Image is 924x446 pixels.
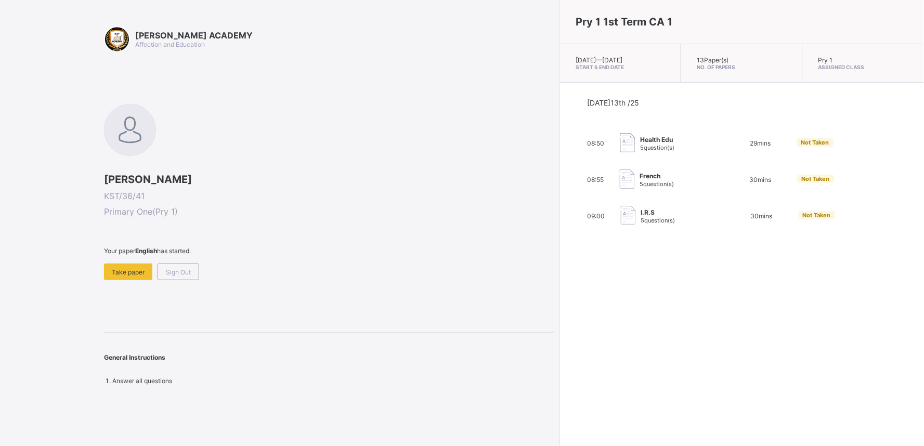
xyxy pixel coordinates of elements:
span: [PERSON_NAME] [104,173,554,186]
span: Not Taken [802,175,830,182]
span: Primary One ( Pry 1 ) [104,206,554,217]
span: 5 question(s) [640,180,674,188]
span: 29 mins [750,139,771,147]
img: take_paper.cd97e1aca70de81545fe8e300f84619e.svg [621,206,636,225]
span: 08:55 [588,176,604,183]
span: No. of Papers [697,64,786,70]
span: 09:00 [588,212,605,220]
span: Health Edu [641,136,675,143]
span: 30 mins [750,176,772,183]
img: take_paper.cd97e1aca70de81545fe8e300f84619e.svg [620,169,635,189]
span: 5 question(s) [641,144,675,151]
span: Not Taken [801,139,829,146]
span: Take paper [112,268,145,276]
span: 30 mins [751,212,773,220]
span: General Instructions [104,353,165,361]
span: I.R.S [641,208,675,216]
span: Sign Out [166,268,191,276]
span: 08:50 [588,139,605,147]
span: Answer all questions [112,377,172,385]
b: English [135,247,157,255]
span: French [640,172,674,180]
span: Start & End Date [576,64,665,70]
span: 5 question(s) [641,217,675,224]
span: Pry 1 1st Term CA 1 [576,16,672,28]
span: Not Taken [803,212,831,219]
span: [DATE] 13th /25 [588,98,640,107]
span: Your paper has started. [104,247,554,255]
span: KST/36/41 [104,191,554,201]
img: take_paper.cd97e1aca70de81545fe8e300f84619e.svg [620,133,635,152]
span: [DATE] — [DATE] [576,56,622,64]
span: Affection and Education [135,41,205,48]
span: 13 Paper(s) [697,56,728,64]
span: Assigned Class [818,64,908,70]
span: [PERSON_NAME] ACADEMY [135,30,253,41]
span: Pry 1 [818,56,833,64]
